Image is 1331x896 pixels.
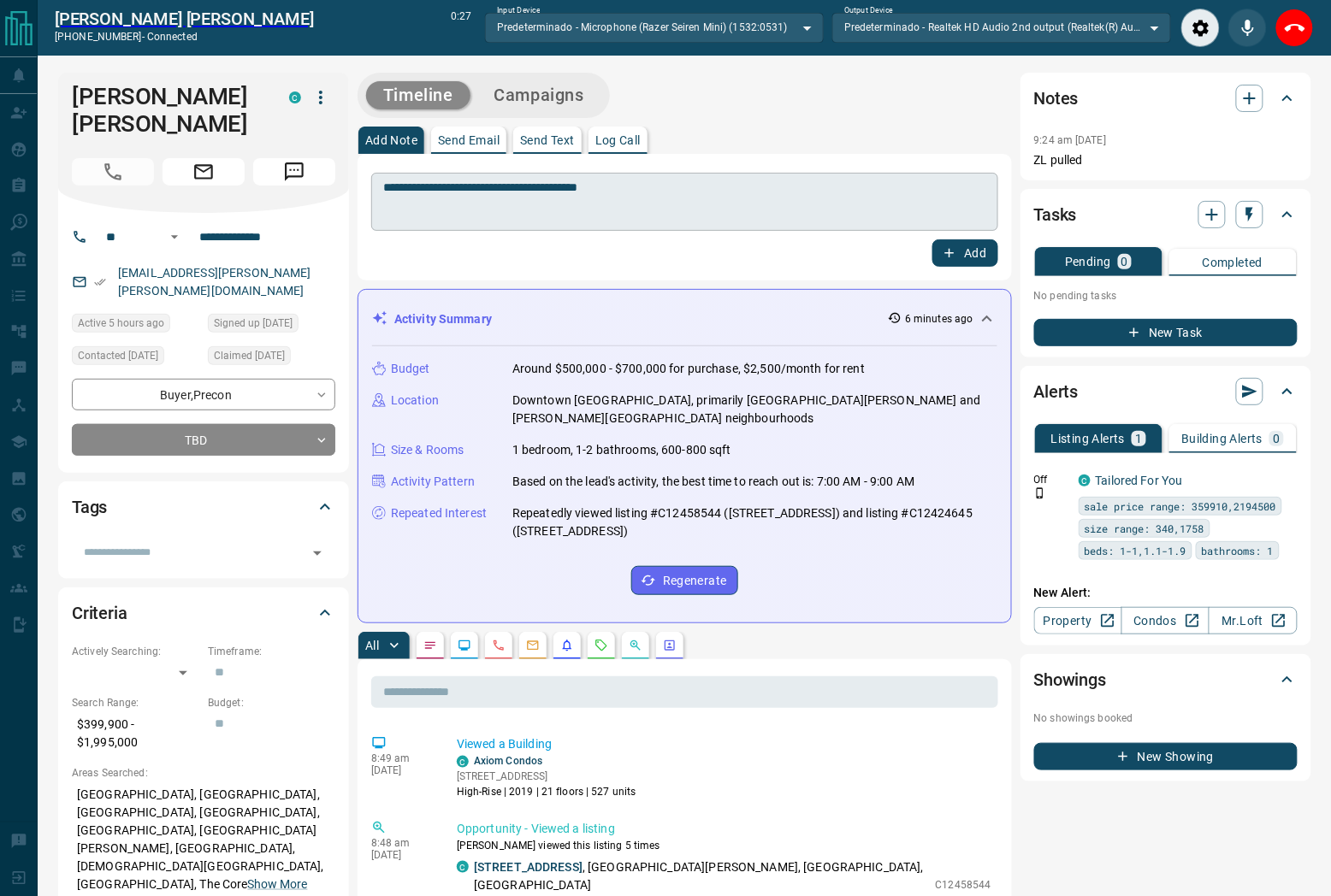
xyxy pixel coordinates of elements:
[485,13,824,42] div: Predeterminado - Microphone (Razer Seiren Mini) (1532:0531)
[438,134,500,146] p: Send Email
[72,379,335,410] div: Buyer , Precon
[72,314,199,338] div: Mon Oct 13 2025
[512,504,997,540] p: Repeatedly viewed listing #C12458544 ([STREET_ADDRESS]) and listing #C12424645 ([STREET_ADDRESS])
[1181,433,1263,445] p: Building Alerts
[457,735,991,753] p: Viewed a Building
[253,158,335,186] span: Message
[1079,475,1091,486] div: condos.ca
[72,644,199,659] p: Actively Searching:
[1085,520,1204,537] span: size range: 340,1758
[423,639,437,652] svg: Notes
[1034,659,1298,700] div: Showings
[72,158,154,186] span: Call
[1034,78,1298,119] div: Notes
[560,639,574,652] svg: Listing Alerts
[457,861,469,873] div: condos.ca
[1121,256,1128,268] p: 0
[595,639,608,652] svg: Requests
[365,134,417,146] p: Add Note
[458,639,471,652] svg: Lead Browsing Activity
[526,639,540,652] svg: Emails
[1034,201,1077,228] h2: Tasks
[1065,256,1111,268] p: Pending
[477,81,601,109] button: Campaigns
[1034,487,1046,499] svg: Push Notification Only
[497,5,541,16] label: Input Device
[72,695,199,710] p: Search Range:
[457,838,991,853] p: [PERSON_NAME] viewed this listing 5 times
[1034,85,1079,112] h2: Notes
[1034,472,1068,487] p: Off
[1121,607,1210,634] a: Condos
[595,134,641,146] p: Log Call
[1034,743,1298,770] button: New Showing
[512,473,914,491] p: Based on the lead's activity, the best time to reach out is: 7:00 AM - 9:00 AM
[512,441,731,459] p: 1 bedroom, 1-2 bathrooms, 600-800 sqft
[1203,256,1263,268] p: Completed
[932,239,997,267] button: Add
[936,877,991,893] p: C12458544
[371,837,431,849] p: 8:48 am
[1181,9,1220,47] div: Audio Settings
[94,276,106,288] svg: Email Verified
[1273,433,1280,445] p: 0
[289,91,301,103] div: condos.ca
[1034,584,1298,602] p: New Alert:
[366,81,470,109] button: Timeline
[72,599,127,627] h2: Criteria
[391,392,439,410] p: Location
[1051,433,1126,445] p: Listing Alerts
[72,592,335,634] div: Criteria
[391,473,475,491] p: Activity Pattern
[1275,9,1314,47] div: End Call
[1034,194,1298,235] div: Tasks
[208,346,335,370] div: Sat Oct 11 2025
[457,756,469,768] div: condos.ca
[512,392,997,427] p: Downtown [GEOGRAPHIC_DATA], primarily [GEOGRAPHIC_DATA][PERSON_NAME] and [PERSON_NAME][GEOGRAPHIC...
[844,5,893,16] label: Output Device
[1034,710,1298,726] p: No showings booked
[72,765,335,781] p: Areas Searched:
[905,311,973,327] p: 6 minutes ago
[163,158,245,186] span: Email
[1135,433,1142,445] p: 1
[118,266,311,298] a: [EMAIL_ADDRESS][PERSON_NAME][PERSON_NAME][DOMAIN_NAME]
[72,486,335,528] div: Tags
[72,424,335,456] div: TBD
[457,769,636,784] p: [STREET_ADDRESS]
[365,640,379,651] p: All
[208,695,335,710] p: Budget:
[1202,542,1274,559] span: bathrooms: 1
[72,493,107,521] h2: Tags
[1034,378,1079,405] h2: Alerts
[457,820,991,838] p: Opportunity - Viewed a listing
[214,315,293,332] span: Signed up [DATE]
[208,314,335,338] div: Sat Oct 11 2025
[72,710,199,757] p: $399,900 - $1,995,000
[1209,607,1297,634] a: Mr.Loft
[492,639,506,652] svg: Calls
[371,764,431,776] p: [DATE]
[305,541,329,565] button: Open
[55,9,314,29] a: [PERSON_NAME] [PERSON_NAME]
[1034,283,1298,309] p: No pending tasks
[391,441,464,459] p: Size & Rooms
[391,504,487,522] p: Repeated Interest
[1085,498,1276,515] span: sale price range: 359910,2194500
[1034,134,1107,146] p: 9:24 am [DATE]
[520,134,575,146] p: Send Text
[474,860,583,874] a: [STREET_ADDRESS]
[391,360,430,378] p: Budget
[1034,666,1107,693] h2: Showings
[78,315,164,332] span: Active 5 hours ago
[832,13,1171,42] div: Predeterminado - Realtek HD Audio 2nd output (Realtek(R) Audio)
[214,347,285,364] span: Claimed [DATE]
[371,752,431,764] p: 8:49 am
[164,227,185,247] button: Open
[1034,151,1298,169] p: ZL pulled
[451,9,471,47] p: 0:27
[512,360,865,378] p: Around $500,000 - $700,000 for purchase, $2,500/month for rent
[248,875,308,893] button: Show More
[72,346,199,370] div: Sat Oct 11 2025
